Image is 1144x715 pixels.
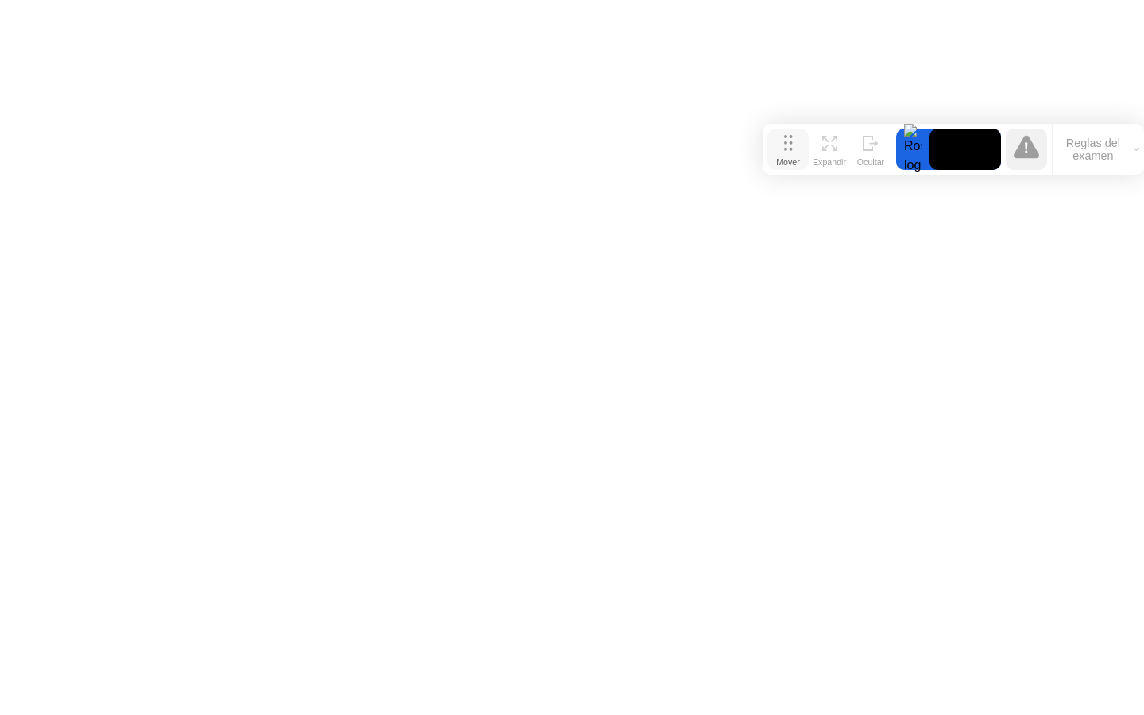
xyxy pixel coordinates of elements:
[1053,136,1144,163] button: Reglas del examen
[850,129,891,170] button: Ocultar
[809,129,850,170] button: Expandir
[767,129,809,170] button: Mover
[857,157,884,167] div: Ocultar
[776,157,800,167] div: Mover
[813,157,846,167] div: Expandir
